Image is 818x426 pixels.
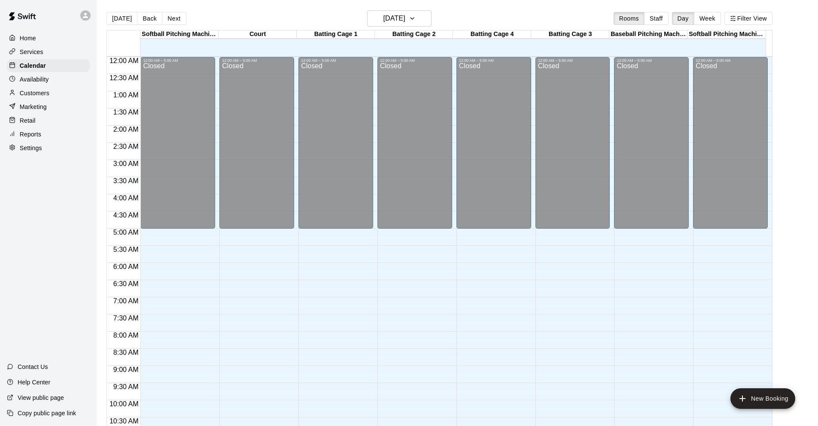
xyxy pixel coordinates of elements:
[380,58,450,63] div: 12:00 AM – 5:00 AM
[7,128,90,141] a: Reports
[111,160,141,167] span: 3:00 AM
[111,246,141,253] span: 5:30 AM
[111,194,141,202] span: 4:00 AM
[7,32,90,45] a: Home
[7,114,90,127] a: Retail
[111,229,141,236] span: 5:00 AM
[111,332,141,339] span: 8:00 AM
[614,12,645,25] button: Rooms
[20,116,36,125] p: Retail
[222,63,292,232] div: Closed
[7,59,90,72] a: Calendar
[298,57,373,229] div: 12:00 AM – 5:00 AM: Closed
[377,57,452,229] div: 12:00 AM – 5:00 AM: Closed
[143,58,213,63] div: 12:00 AM – 5:00 AM
[535,57,610,229] div: 12:00 AM – 5:00 AM: Closed
[111,143,141,150] span: 2:30 AM
[730,388,795,409] button: add
[107,57,141,64] span: 12:00 AM
[219,57,294,229] div: 12:00 AM – 5:00 AM: Closed
[7,100,90,113] a: Marketing
[143,63,213,232] div: Closed
[111,211,141,219] span: 4:30 AM
[20,34,36,42] p: Home
[696,58,765,63] div: 12:00 AM – 5:00 AM
[383,12,405,24] h6: [DATE]
[111,349,141,356] span: 8:30 AM
[367,10,432,27] button: [DATE]
[301,63,371,232] div: Closed
[162,12,186,25] button: Next
[609,30,687,39] div: Baseball Pitching Machine
[20,89,49,97] p: Customers
[724,12,772,25] button: Filter View
[18,393,64,402] p: View public page
[18,378,50,387] p: Help Center
[107,74,141,82] span: 12:30 AM
[20,75,49,84] p: Availability
[693,57,768,229] div: 12:00 AM – 5:00 AM: Closed
[538,63,608,232] div: Closed
[140,30,219,39] div: Softball Pitching Machine 1
[672,12,694,25] button: Day
[111,109,141,116] span: 1:30 AM
[111,177,141,184] span: 3:30 AM
[375,30,453,39] div: Batting Cage 2
[301,58,371,63] div: 12:00 AM – 5:00 AM
[111,383,141,390] span: 9:30 AM
[140,57,215,229] div: 12:00 AM – 5:00 AM: Closed
[20,61,46,70] p: Calendar
[111,314,141,322] span: 7:30 AM
[696,63,765,232] div: Closed
[459,63,529,232] div: Closed
[538,58,608,63] div: 12:00 AM – 5:00 AM
[7,45,90,58] a: Services
[20,144,42,152] p: Settings
[20,103,47,111] p: Marketing
[18,409,76,417] p: Copy public page link
[644,12,669,25] button: Staff
[20,48,43,56] p: Services
[297,30,375,39] div: Batting Cage 1
[617,58,686,63] div: 12:00 AM – 5:00 AM
[7,73,90,86] a: Availability
[380,63,450,232] div: Closed
[531,30,609,39] div: Batting Cage 3
[456,57,531,229] div: 12:00 AM – 5:00 AM: Closed
[111,91,141,99] span: 1:00 AM
[453,30,531,39] div: Batting Cage 4
[694,12,721,25] button: Week
[687,30,766,39] div: Softball Pitching Machine 2
[7,87,90,100] a: Customers
[20,130,41,139] p: Reports
[18,363,48,371] p: Contact Us
[111,297,141,305] span: 7:00 AM
[106,12,137,25] button: [DATE]
[111,280,141,287] span: 6:30 AM
[111,366,141,373] span: 9:00 AM
[617,63,686,232] div: Closed
[219,30,297,39] div: Court
[7,142,90,154] a: Settings
[111,126,141,133] span: 2:00 AM
[459,58,529,63] div: 12:00 AM – 5:00 AM
[107,417,141,425] span: 10:30 AM
[107,400,141,408] span: 10:00 AM
[222,58,292,63] div: 12:00 AM – 5:00 AM
[614,57,689,229] div: 12:00 AM – 5:00 AM: Closed
[137,12,162,25] button: Back
[111,263,141,270] span: 6:00 AM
